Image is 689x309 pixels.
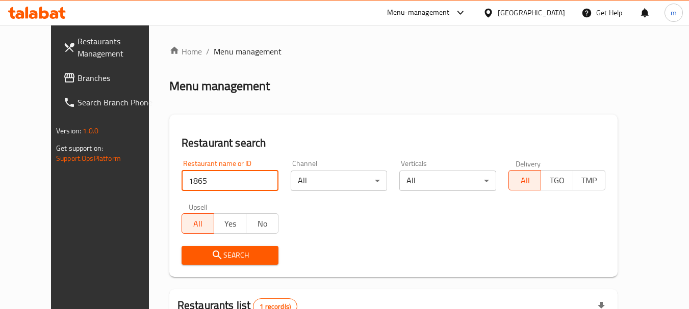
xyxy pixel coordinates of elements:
span: TMP [577,173,601,188]
div: All [291,171,388,191]
span: Restaurants Management [78,35,158,60]
span: All [186,216,210,231]
span: 1.0.0 [83,124,98,137]
a: Home [169,45,202,58]
a: Branches [55,66,166,90]
li: / [206,45,210,58]
div: All [399,171,496,191]
button: Yes [214,213,246,234]
span: All [513,173,537,188]
button: All [508,170,541,190]
h2: Menu management [169,78,270,94]
input: Search for restaurant name or ID.. [182,171,278,191]
span: Search [190,249,270,262]
button: TGO [541,170,573,190]
span: TGO [545,173,569,188]
span: No [250,216,274,231]
button: Search [182,246,278,265]
span: Search Branch Phone [78,96,158,108]
a: Search Branch Phone [55,90,166,115]
div: Menu-management [387,7,450,19]
button: All [182,213,214,234]
div: [GEOGRAPHIC_DATA] [498,7,565,18]
button: TMP [573,170,605,190]
span: m [671,7,677,18]
label: Upsell [189,203,208,210]
span: Get support on: [56,142,103,155]
nav: breadcrumb [169,45,618,58]
h2: Restaurant search [182,135,605,151]
button: No [246,213,278,234]
span: Branches [78,72,158,84]
span: Yes [218,216,242,231]
a: Support.OpsPlatform [56,152,121,165]
label: Delivery [516,160,541,167]
a: Restaurants Management [55,29,166,66]
span: Version: [56,124,81,137]
span: Menu management [214,45,282,58]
